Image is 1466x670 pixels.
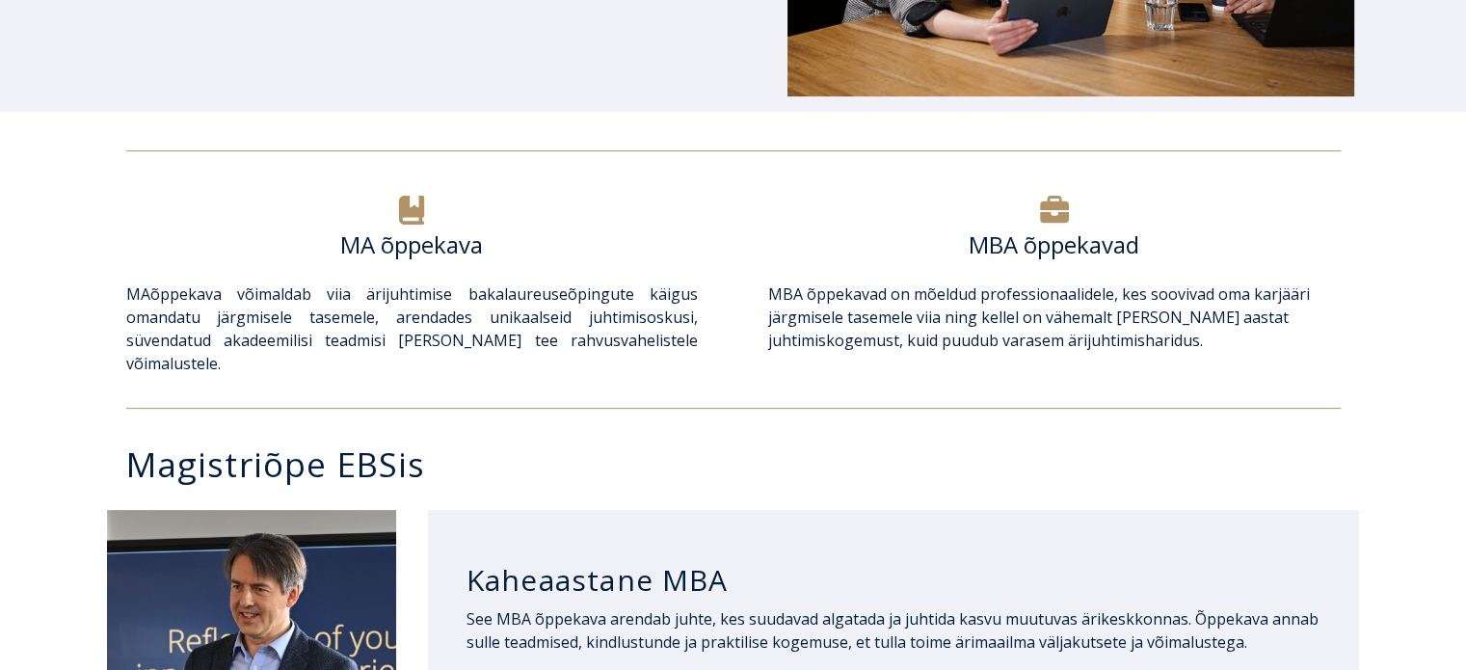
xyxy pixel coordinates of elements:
h6: MBA õppekavad [768,230,1340,259]
h6: MA õppekava [126,230,698,259]
h3: Kaheaastane MBA [466,562,1321,599]
p: See MBA õppekava arendab juhte, kes suudavad algatada ja juhtida kasvu muutuvas ärikeskkonnas. Õp... [466,607,1321,654]
span: õppekava võimaldab viia ärijuhtimise bakalaureuseõpingute käigus omandatu järgmisele tasemele, ar... [126,283,698,374]
a: MBA [768,283,803,305]
a: MA [126,283,150,305]
h3: Magistriõpe EBSis [126,447,1360,481]
p: õppekavad on mõeldud professionaalidele, kes soovivad oma karjääri järgmisele tasemele viia ning ... [768,282,1340,352]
